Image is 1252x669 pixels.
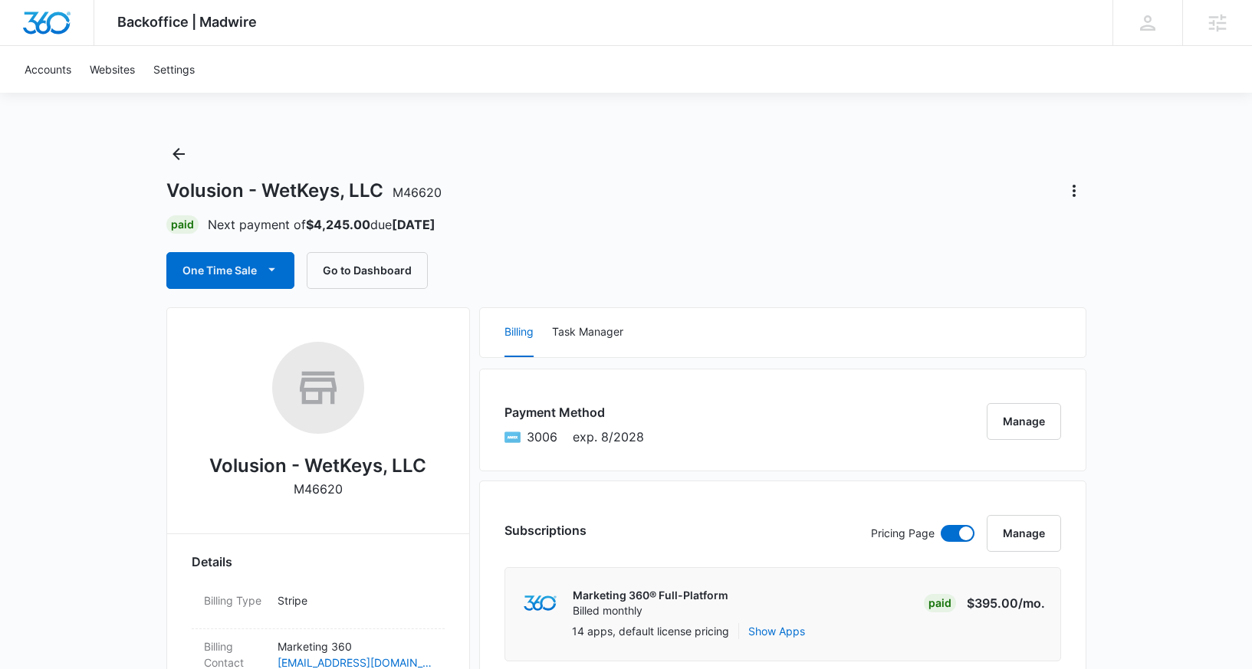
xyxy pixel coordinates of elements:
[871,525,935,542] p: Pricing Page
[294,480,343,498] p: M46620
[1018,595,1045,611] span: /mo.
[573,588,728,603] p: Marketing 360® Full-Platform
[524,595,557,612] img: marketing360Logo
[192,553,232,571] span: Details
[527,428,557,446] span: American Express ending with
[924,594,956,612] div: Paid
[552,308,623,357] button: Task Manager
[967,594,1045,612] p: $395.00
[306,217,370,232] strong: $4,245.00
[987,403,1061,440] button: Manage
[573,603,728,618] p: Billed monthly
[144,46,204,93] a: Settings
[192,583,445,629] div: Billing TypeStripe
[504,521,587,539] h3: Subscriptions
[573,428,644,446] span: exp. 8/2028
[504,403,644,421] h3: Payment Method
[204,592,265,608] dt: Billing Type
[392,217,435,232] strong: [DATE]
[987,515,1061,552] button: Manage
[307,252,428,289] button: Go to Dashboard
[208,215,435,234] p: Next payment of due
[81,46,144,93] a: Websites
[209,452,426,480] h2: Volusion - WetKeys, LLC
[166,179,442,202] h1: Volusion - WetKeys, LLC
[278,638,432,654] p: Marketing 360
[393,185,442,200] span: M46620
[166,215,199,234] div: Paid
[278,592,432,608] p: Stripe
[572,623,729,639] p: 14 apps, default license pricing
[166,142,191,166] button: Back
[166,252,294,289] button: One Time Sale
[117,14,257,30] span: Backoffice | Madwire
[1062,179,1086,203] button: Actions
[504,308,534,357] button: Billing
[748,623,805,639] button: Show Apps
[15,46,81,93] a: Accounts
